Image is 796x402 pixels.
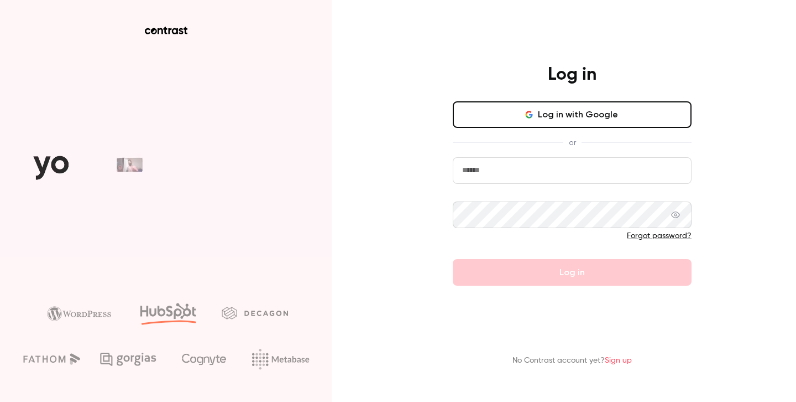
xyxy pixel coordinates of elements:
[605,357,632,364] a: Sign up
[627,232,692,240] a: Forgot password?
[453,101,692,128] button: Log in with Google
[222,307,288,319] img: decagon
[563,137,582,148] span: or
[548,64,596,86] h4: Log in
[512,355,632,367] p: No Contrast account yet?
